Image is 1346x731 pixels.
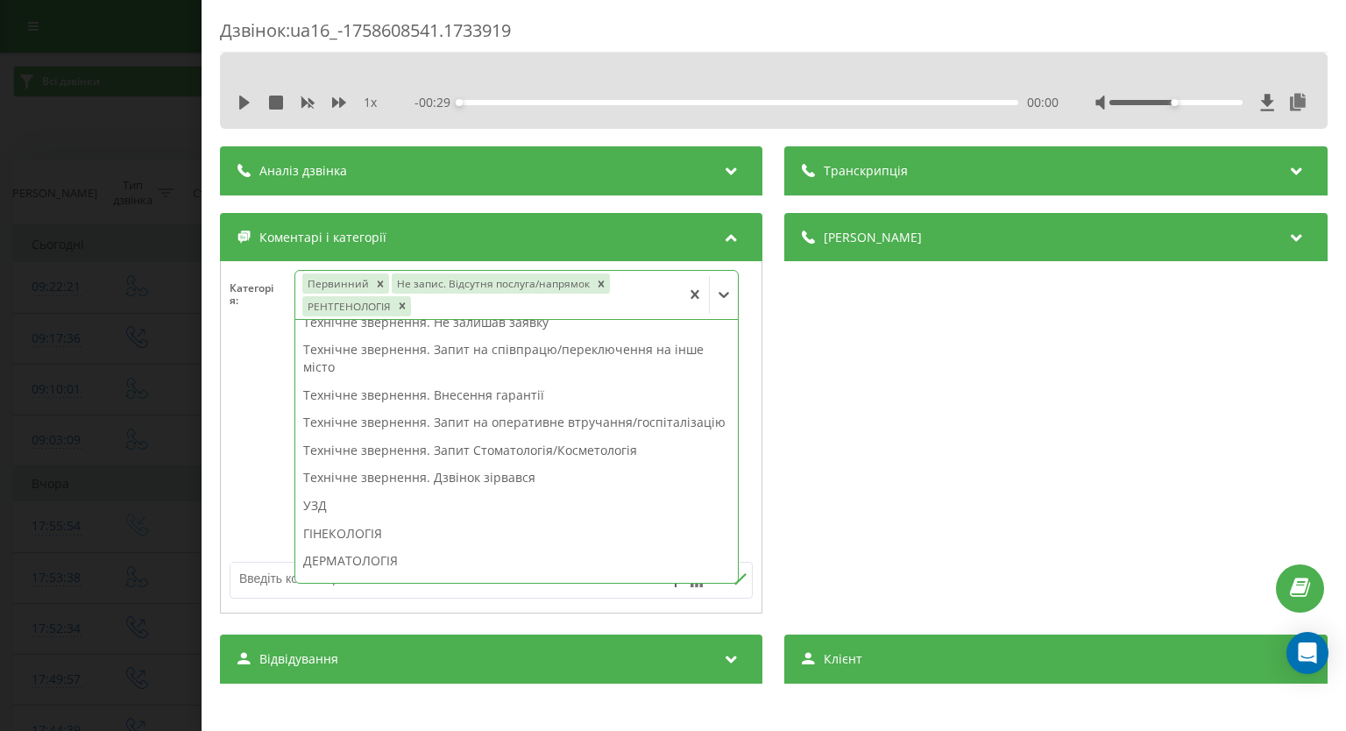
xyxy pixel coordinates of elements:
span: 00:00 [1027,94,1059,111]
div: Технічне звернення. Запит Стоматологія/Косметологія [296,436,739,465]
span: [PERSON_NAME] [825,229,923,246]
span: - 00:29 [415,94,460,111]
div: ГІНЕКОЛОГІЯ [296,520,739,548]
div: Не запис. Відсутня послуга/напрямок [392,273,592,294]
div: Технічне звернення. Внесення гарантії [296,381,739,409]
span: Транскрипція [825,162,909,180]
div: Технічне звернення. Запит на співпрацю/переключення на інше місто [296,336,739,380]
div: Технічне звернення. Не залишав заявку [296,309,739,337]
span: 1 x [364,94,377,111]
span: Аналіз дзвінка [259,162,347,180]
div: Технічне звернення. Дзвінок зірвався [296,464,739,492]
div: Remove РЕНТГЕНОЛОГІЯ [393,296,411,316]
div: Remove Не запис. Відсутня послуга/напрямок [592,273,610,294]
div: РЕНТГЕНОЛОГІЯ [302,296,393,316]
div: Первинний [302,273,372,294]
span: Коментарі і категорії [259,229,386,246]
span: Клієнт [825,650,863,668]
div: Remove Первинний [372,273,389,294]
h4: Категорія : [230,282,294,308]
div: Accessibility label [1172,99,1179,106]
div: Дзвінок : ua16_-1758608541.1733919 [220,18,1328,53]
div: ДЕРМАТОЛОГІЯ [296,547,739,575]
div: Технічне звернення. Запит на оперативне втручання/госпіталізацію [296,408,739,436]
div: Open Intercom Messenger [1286,632,1328,674]
div: Accessibility label [457,99,464,106]
div: УЗД [296,492,739,520]
span: Відвідування [259,650,338,668]
div: ГАСТРОЕНТЕРОЛОГІЯ [296,575,739,603]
